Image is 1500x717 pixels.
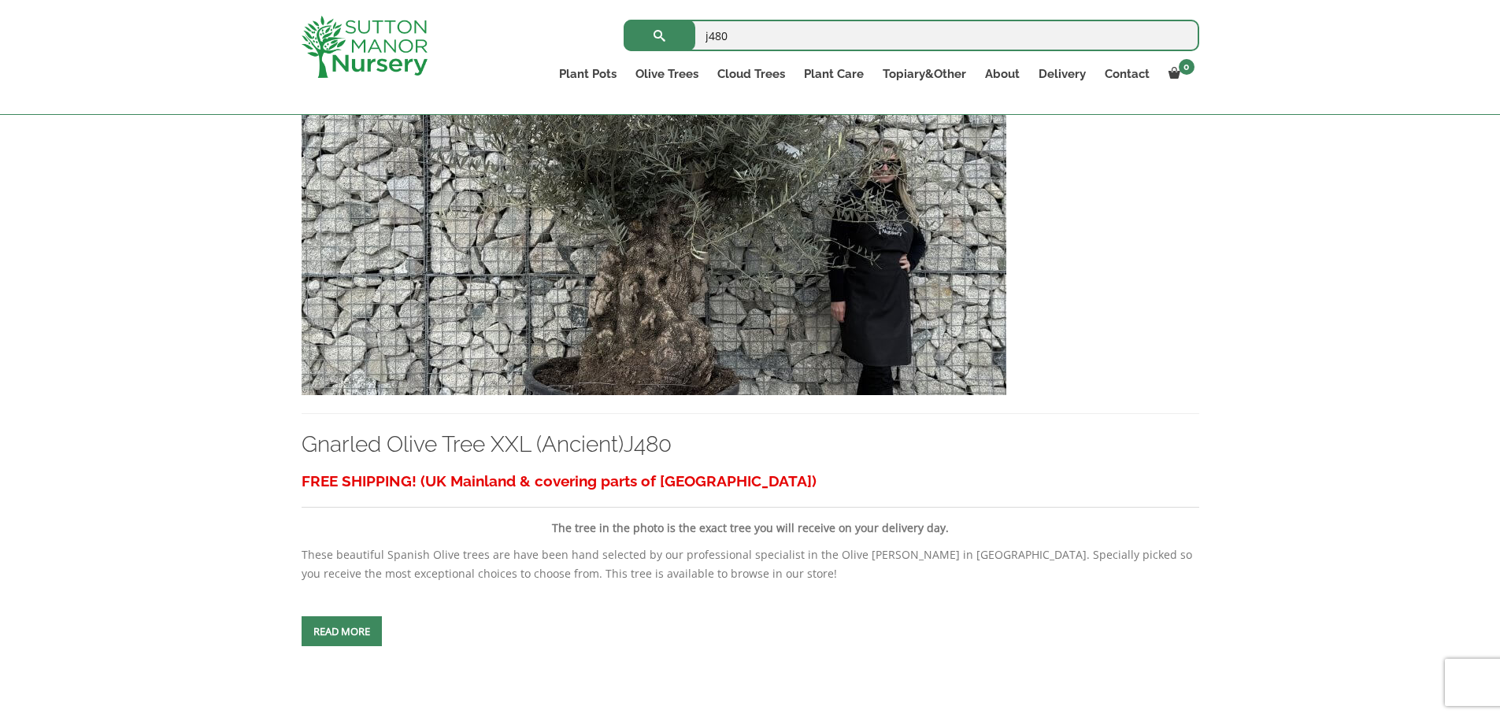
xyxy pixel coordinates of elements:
[1029,63,1095,85] a: Delivery
[1179,59,1194,75] span: 0
[302,217,1006,232] a: Gnarled Olive Tree XXL (Ancient)J480
[626,63,708,85] a: Olive Trees
[550,63,626,85] a: Plant Pots
[624,20,1199,51] input: Search...
[302,57,1006,395] img: Gnarled Olive Tree XXL (Ancient)J480 - 036BD5FE A59B 42FE B408 0499257DB535 1 201 a 2
[302,467,1199,583] div: These beautiful Spanish Olive trees are have been hand selected by our professional specialist in...
[873,63,976,85] a: Topiary&Other
[302,467,1199,496] h3: FREE SHIPPING! (UK Mainland & covering parts of [GEOGRAPHIC_DATA])
[794,63,873,85] a: Plant Care
[708,63,794,85] a: Cloud Trees
[552,520,949,535] strong: The tree in the photo is the exact tree you will receive on your delivery day.
[302,431,672,457] a: Gnarled Olive Tree XXL (Ancient)J480
[976,63,1029,85] a: About
[1159,63,1199,85] a: 0
[1095,63,1159,85] a: Contact
[302,616,382,646] a: Read more
[302,16,428,78] img: logo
